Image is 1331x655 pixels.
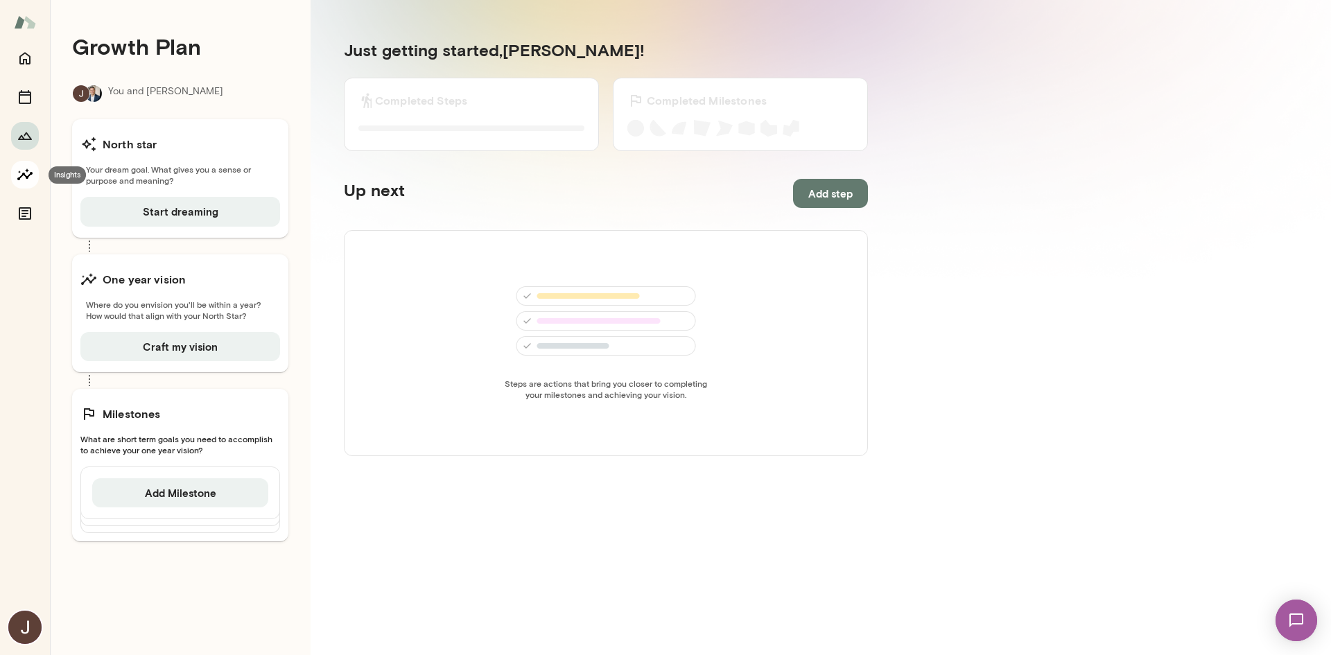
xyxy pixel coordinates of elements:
button: Home [11,44,39,72]
img: Mento [14,9,36,35]
button: Sessions [11,83,39,111]
div: Insights [49,166,86,184]
h6: Milestones [103,405,161,422]
div: Add Milestone [80,466,280,519]
h4: Growth Plan [72,33,288,60]
button: Start dreaming [80,197,280,226]
span: Steps are actions that bring you closer to completing your milestones and achieving your vision. [501,378,711,400]
h6: North star [103,136,157,152]
button: Craft my vision [80,332,280,361]
h6: Completed Steps [375,92,467,109]
span: What are short term goals you need to accomplish to achieve your one year vision? [80,433,280,455]
img: Mark Zschocke [85,85,102,102]
button: Documents [11,200,39,227]
p: You and [PERSON_NAME] [108,85,223,103]
button: Insights [11,161,39,189]
img: Jarrod Ross [8,611,42,644]
img: Jarrod Ross [73,85,89,102]
h6: Completed Milestones [647,92,767,109]
span: Where do you envision you'll be within a year? How would that align with your North Star? [80,299,280,321]
h6: One year vision [103,271,186,288]
button: Add step [793,179,868,208]
button: Growth Plan [11,122,39,150]
span: Your dream goal. What gives you a sense or purpose and meaning? [80,164,280,186]
h5: Just getting started, [PERSON_NAME] ! [344,39,868,61]
button: Add Milestone [92,478,268,507]
h5: Up next [344,179,405,208]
